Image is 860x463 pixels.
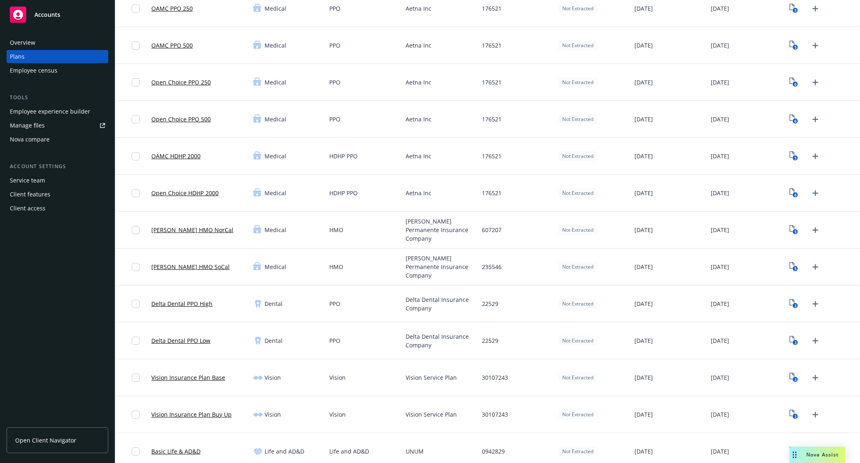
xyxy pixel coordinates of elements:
[634,336,653,345] span: [DATE]
[794,377,796,382] text: 3
[132,300,140,308] input: Toggle Row Selected
[265,410,281,419] span: Vision
[151,41,193,50] a: OAMC PPO 500
[10,174,45,187] div: Service team
[482,4,502,13] span: 176521
[711,226,729,234] span: [DATE]
[34,11,60,18] span: Accounts
[558,446,598,456] div: Not Extracted
[10,105,90,118] div: Employee experience builder
[265,4,286,13] span: Medical
[151,115,211,123] a: Open Choice PPO 500
[809,371,822,384] a: Upload Plan Documents
[634,299,653,308] span: [DATE]
[10,36,35,49] div: Overview
[10,133,50,146] div: Nova compare
[787,113,800,126] a: View Plan Documents
[151,410,232,419] a: Vision Insurance Plan Buy Up
[809,39,822,52] a: Upload Plan Documents
[794,8,796,13] text: 5
[711,299,729,308] span: [DATE]
[787,2,800,15] a: View Plan Documents
[329,336,340,345] span: PPO
[711,262,729,271] span: [DATE]
[558,114,598,124] div: Not Extracted
[7,94,108,102] div: Tools
[10,202,46,215] div: Client access
[132,41,140,50] input: Toggle Row Selected
[151,4,193,13] a: OAMC PPO 250
[132,152,140,160] input: Toggle Row Selected
[558,40,598,50] div: Not Extracted
[794,192,796,198] text: 6
[329,78,340,87] span: PPO
[634,152,653,160] span: [DATE]
[132,374,140,382] input: Toggle Row Selected
[787,150,800,163] a: View Plan Documents
[809,187,822,200] a: Upload Plan Documents
[329,262,343,271] span: HMO
[406,152,431,160] span: Aetna Inc
[634,410,653,419] span: [DATE]
[482,189,502,197] span: 176521
[265,447,304,456] span: Life and AD&D
[132,226,140,234] input: Toggle Row Selected
[7,133,108,146] a: Nova compare
[634,262,653,271] span: [DATE]
[787,408,800,421] a: View Plan Documents
[329,226,343,234] span: HMO
[787,445,800,458] a: View Plan Documents
[482,373,508,382] span: 30107243
[787,297,800,310] a: View Plan Documents
[7,162,108,171] div: Account settings
[794,266,796,271] text: 5
[406,217,475,243] span: [PERSON_NAME] Permanente Insurance Company
[406,447,424,456] span: UNUM
[265,299,283,308] span: Dental
[265,78,286,87] span: Medical
[151,189,219,197] a: Open Choice HDHP 2000
[265,226,286,234] span: Medical
[634,373,653,382] span: [DATE]
[482,152,502,160] span: 176521
[634,189,653,197] span: [DATE]
[634,41,653,50] span: [DATE]
[406,115,431,123] span: Aetna Inc
[482,115,502,123] span: 176521
[10,119,45,132] div: Manage files
[329,115,340,123] span: PPO
[329,152,358,160] span: HDHP PPO
[7,188,108,201] a: Client features
[809,113,822,126] a: Upload Plan Documents
[482,41,502,50] span: 176521
[132,78,140,87] input: Toggle Row Selected
[265,152,286,160] span: Medical
[151,373,225,382] a: Vision Insurance Plan Base
[15,436,76,445] span: Open Client Navigator
[482,336,498,345] span: 22529
[406,373,457,382] span: Vision Service Plan
[794,229,796,235] text: 5
[482,299,498,308] span: 22529
[406,295,475,312] span: Delta Dental Insurance Company
[711,152,729,160] span: [DATE]
[789,447,800,463] div: Drag to move
[809,224,822,237] a: Upload Plan Documents
[558,372,598,383] div: Not Extracted
[10,50,25,63] div: Plans
[482,410,508,419] span: 30107243
[329,447,369,456] span: Life and AD&D
[809,150,822,163] a: Upload Plan Documents
[482,262,502,271] span: 235546
[132,337,140,345] input: Toggle Row Selected
[151,226,233,234] a: [PERSON_NAME] HMO NorCal
[558,335,598,346] div: Not Extracted
[794,303,796,308] text: 3
[711,410,729,419] span: [DATE]
[406,332,475,349] span: Delta Dental Insurance Company
[265,373,281,382] span: Vision
[794,119,796,124] text: 6
[634,4,653,13] span: [DATE]
[329,373,346,382] span: Vision
[406,254,475,280] span: [PERSON_NAME] Permanente Insurance Company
